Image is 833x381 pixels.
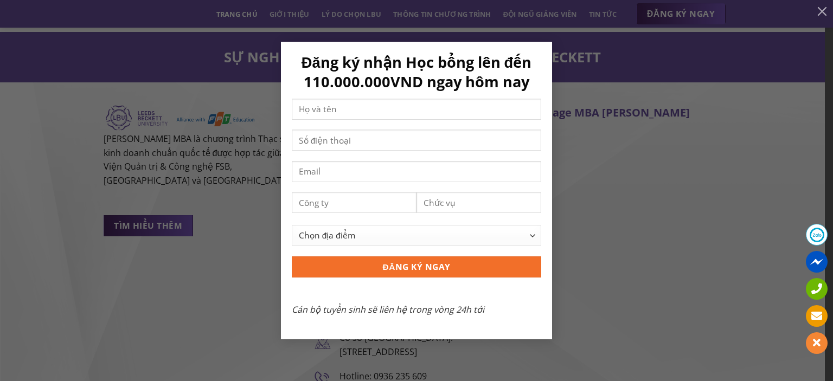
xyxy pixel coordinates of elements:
input: Chức vụ [416,192,541,213]
h1: Đăng ký nhận Học bổng lên đến 110.000.000VND ngay hôm nay [292,53,541,91]
input: ĐĂNG KÝ NGAY [292,256,541,277]
input: Công ty [292,192,416,213]
form: Contact form [292,53,541,317]
em: Cán bộ tuyển sinh sẽ liên hệ trong vòng 24h tới [292,303,484,315]
input: Họ và tên [292,99,541,120]
input: Số điện thoại [292,130,541,151]
input: Email [292,161,541,182]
